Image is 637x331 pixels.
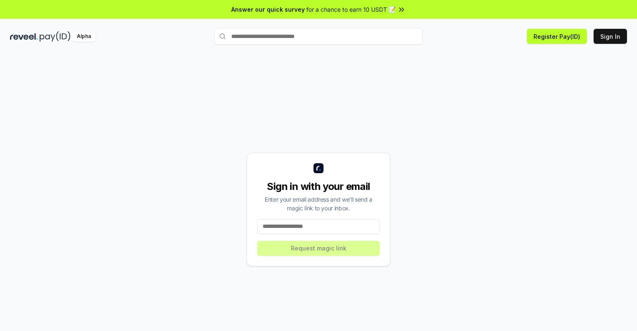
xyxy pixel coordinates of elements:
img: pay_id [40,31,71,42]
div: Enter your email address and we’ll send a magic link to your inbox. [257,195,380,212]
span: Answer our quick survey [231,5,305,14]
span: for a chance to earn 10 USDT 📝 [306,5,396,14]
div: Alpha [72,31,96,42]
div: Sign in with your email [257,180,380,193]
button: Register Pay(ID) [527,29,587,44]
button: Sign In [594,29,627,44]
img: logo_small [313,163,324,173]
img: reveel_dark [10,31,38,42]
